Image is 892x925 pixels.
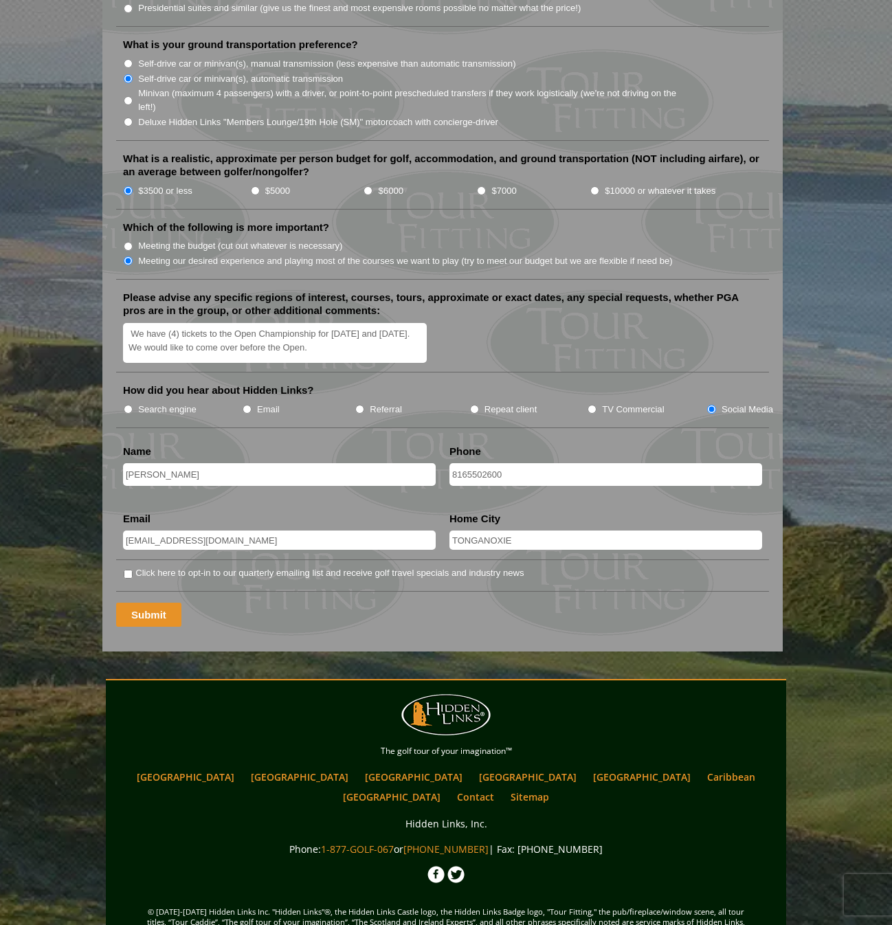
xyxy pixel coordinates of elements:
[123,291,762,317] label: Please advise any specific regions of interest, courses, tours, approximate or exact dates, any s...
[257,403,280,416] label: Email
[265,184,290,198] label: $5000
[138,57,515,71] label: Self-drive car or minivan(s), manual transmission (less expensive than automatic transmission)
[379,184,403,198] label: $6000
[138,184,192,198] label: $3500 or less
[116,603,181,627] input: Submit
[449,512,500,526] label: Home City
[138,72,343,86] label: Self-drive car or minivan(s), automatic transmission
[586,767,698,787] a: [GEOGRAPHIC_DATA]
[602,403,664,416] label: TV Commercial
[450,787,501,807] a: Contact
[138,1,581,15] label: Presidential suites and similar (give us the finest and most expensive rooms possible no matter w...
[123,38,358,52] label: What is your ground transportation preference?
[138,115,498,129] label: Deluxe Hidden Links "Members Lounge/19th Hole (SM)" motorcoach with concierge-driver
[449,445,481,458] label: Phone
[123,221,329,234] label: Which of the following is more important?
[109,815,783,832] p: Hidden Links, Inc.
[130,767,241,787] a: [GEOGRAPHIC_DATA]
[109,744,783,759] p: The golf tour of your imagination™
[336,787,447,807] a: [GEOGRAPHIC_DATA]
[244,767,355,787] a: [GEOGRAPHIC_DATA]
[605,184,715,198] label: $10000 or whatever it takes
[504,787,556,807] a: Sitemap
[138,403,197,416] label: Search engine
[722,403,773,416] label: Social Media
[491,184,516,198] label: $7000
[138,254,673,268] label: Meeting our desired experience and playing most of the courses we want to play (try to meet our b...
[138,239,342,253] label: Meeting the budget (cut out whatever is necessary)
[123,383,314,397] label: How did you hear about Hidden Links?
[135,566,524,580] label: Click here to opt-in to our quarterly emailing list and receive golf travel specials and industry...
[700,767,762,787] a: Caribbean
[358,767,469,787] a: [GEOGRAPHIC_DATA]
[123,512,150,526] label: Email
[370,403,402,416] label: Referral
[123,323,427,364] textarea: We have (4) tickets to the Open Championship for [DATE] and [DATE]. We would like to come over be...
[447,866,465,883] img: Twitter
[472,767,583,787] a: [GEOGRAPHIC_DATA]
[427,866,445,883] img: Facebook
[321,843,394,856] a: 1-877-GOLF-067
[123,445,151,458] label: Name
[138,87,691,113] label: Minivan (maximum 4 passengers) with a driver, or point-to-point prescheduled transfers if they wo...
[123,152,762,179] label: What is a realistic, approximate per person budget for golf, accommodation, and ground transporta...
[109,840,783,858] p: Phone: or | Fax: [PHONE_NUMBER]
[403,843,489,856] a: [PHONE_NUMBER]
[484,403,537,416] label: Repeat client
